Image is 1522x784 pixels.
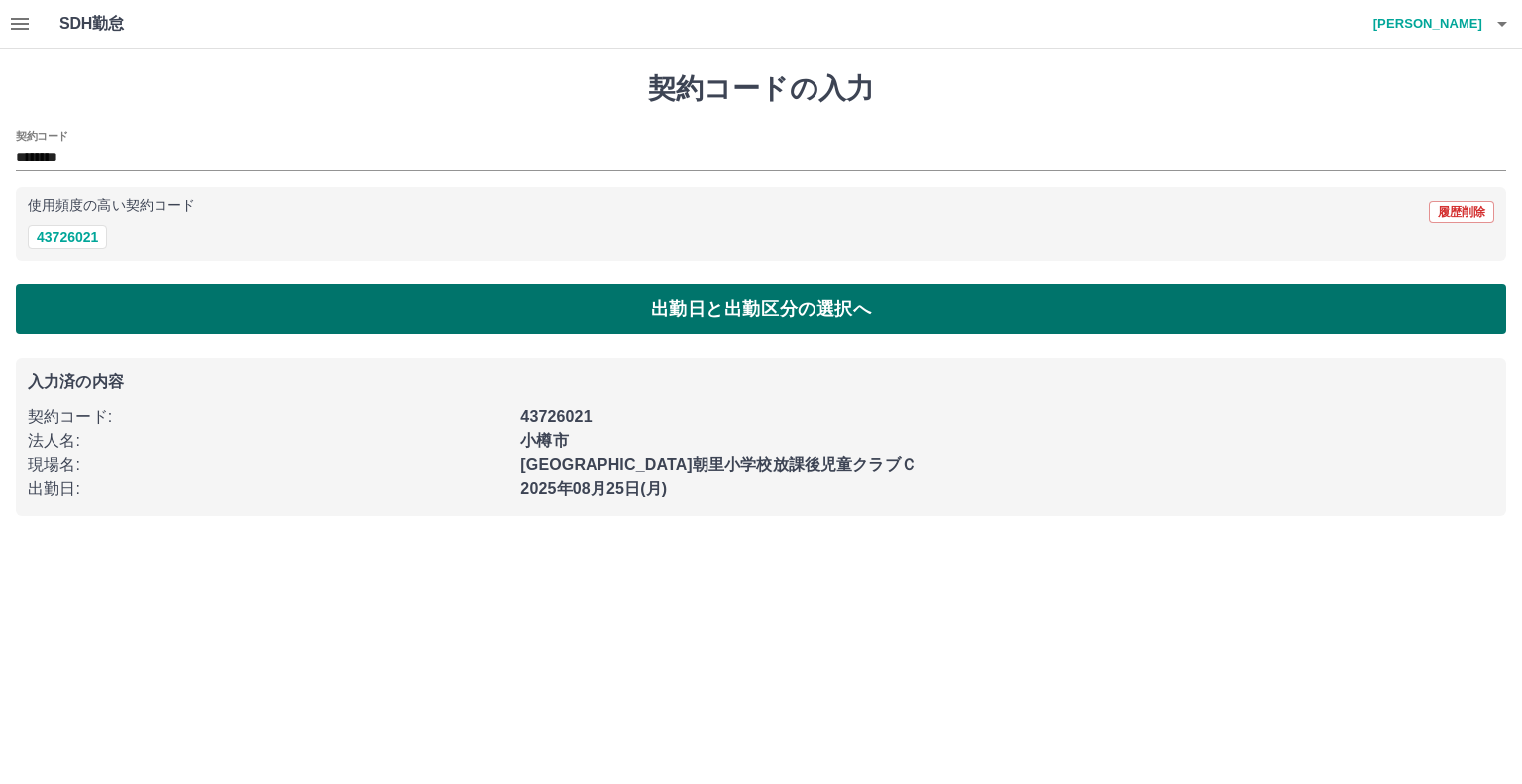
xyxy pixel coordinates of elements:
b: 2025年08月25日(月) [520,480,667,497]
button: 出勤日と出勤区分の選択へ [16,284,1506,334]
button: 43726021 [28,225,107,249]
p: 出勤日 : [28,477,508,501]
b: [GEOGRAPHIC_DATA]朝里小学校放課後児童クラブＣ [520,456,917,473]
p: 契約コード : [28,405,508,429]
b: 小樽市 [520,432,568,449]
h2: 契約コード [16,128,68,144]
p: 入力済の内容 [28,374,1494,390]
h1: 契約コードの入力 [16,72,1506,106]
p: 現場名 : [28,453,508,477]
p: 使用頻度の高い契約コード [28,199,195,213]
b: 43726021 [520,408,592,425]
button: 履歴削除 [1429,201,1494,223]
p: 法人名 : [28,429,508,453]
